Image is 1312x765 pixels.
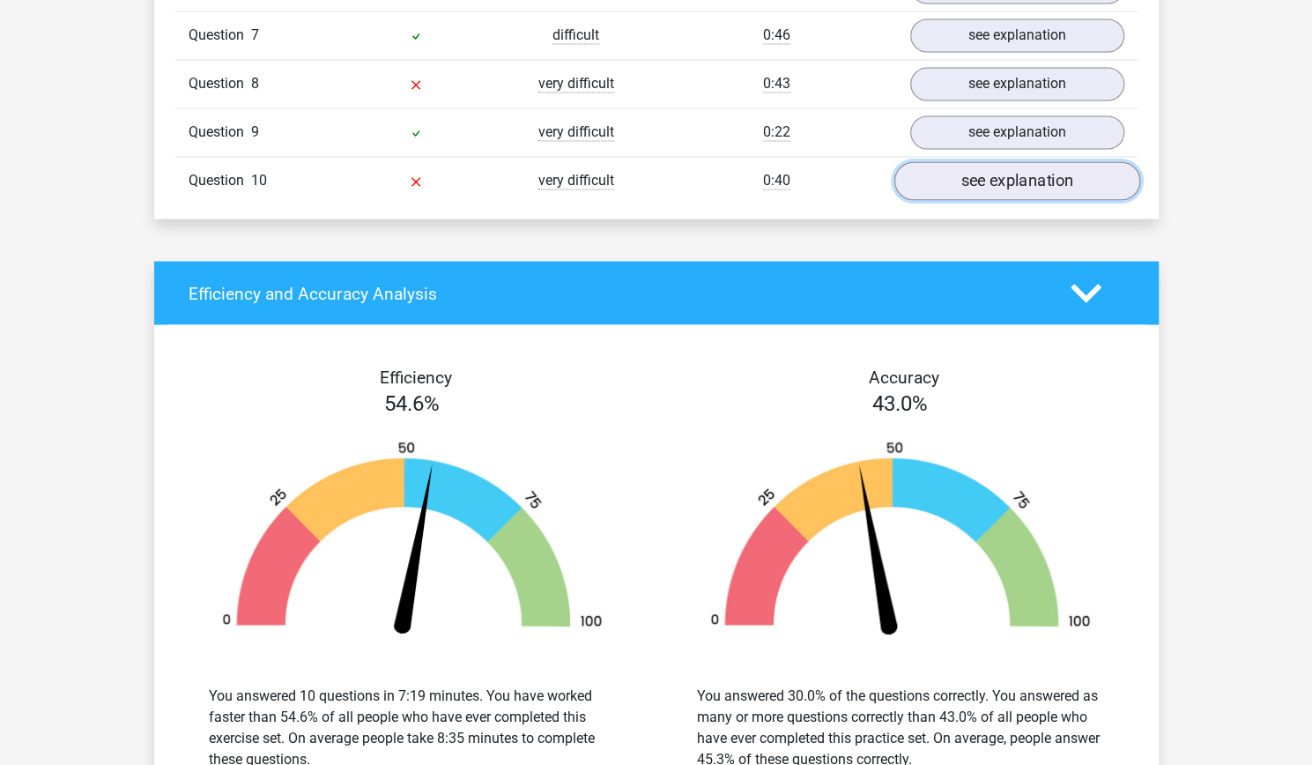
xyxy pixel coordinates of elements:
span: Question [189,122,251,143]
h4: Efficiency [189,367,643,387]
h4: Efficiency and Accuracy Analysis [189,283,1044,303]
a: see explanation [910,19,1124,52]
span: very difficult [538,123,614,141]
span: 7 [251,26,259,43]
span: very difficult [538,75,614,93]
span: 10 [251,172,267,189]
span: 54.6% [384,390,440,415]
span: 0:43 [763,75,790,93]
span: 0:40 [763,172,790,189]
span: Question [189,25,251,46]
a: see explanation [893,162,1139,201]
span: very difficult [538,172,614,189]
span: difficult [552,26,599,44]
span: 9 [251,123,259,140]
img: 43.d5f1ae20ac56.png [683,440,1118,642]
span: Question [189,170,251,191]
span: Question [189,73,251,94]
a: see explanation [910,115,1124,149]
span: 0:46 [763,26,790,44]
span: 8 [251,75,259,92]
span: 43.0% [872,390,928,415]
img: 55.29014c7fce35.png [195,440,630,642]
h4: Accuracy [677,367,1131,387]
a: see explanation [910,67,1124,100]
span: 0:22 [763,123,790,141]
